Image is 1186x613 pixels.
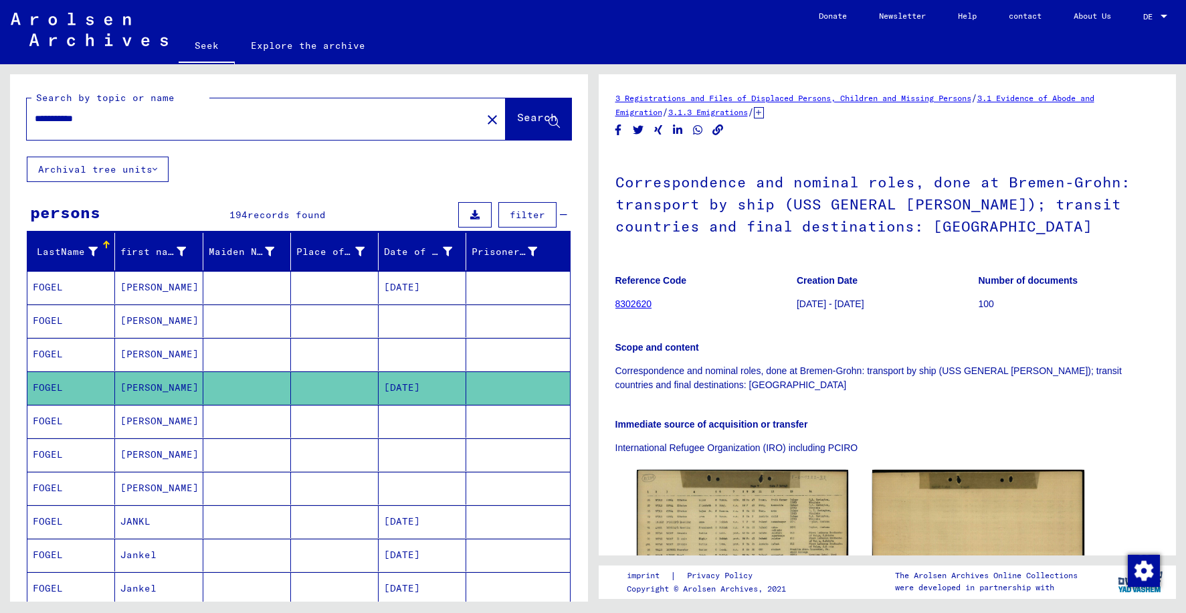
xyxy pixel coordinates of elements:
button: Share on LinkedIn [671,122,685,139]
font: [PERSON_NAME] [120,482,199,494]
div: first name [120,241,202,262]
font: Number of documents [979,275,1078,286]
mat-header-cell: first name [115,233,203,270]
font: Reference Code [615,275,687,286]
font: Explore the archive [251,39,365,52]
font: FOGEL [33,515,63,527]
font: FOGEL [33,582,63,594]
font: / [662,106,668,118]
a: 3 Registrations and Files of Displaced Persons, Children and Missing Persons [615,93,971,103]
font: contact [1009,11,1042,21]
font: Search [517,110,557,124]
font: [DATE] [384,549,420,561]
mat-header-cell: Prisoner # [466,233,569,270]
font: [DATE] [384,515,420,527]
div: LastName [33,241,114,262]
font: Maiden Name [209,246,275,258]
font: filter [510,209,545,221]
font: Seek [195,39,219,52]
font: FOGEL [33,448,63,460]
button: Copy link [711,122,725,139]
img: 002.jpg [872,470,1084,603]
div: Maiden Name [209,241,291,262]
button: Share on WhatsApp [691,122,705,139]
button: Search [506,98,571,140]
font: [PERSON_NAME] [120,381,199,393]
font: 100 [979,298,994,309]
font: [DATE] [384,281,420,293]
font: Date of Birth [384,246,462,258]
font: Search by topic or name [36,92,175,104]
font: Donate [819,11,847,21]
font: [PERSON_NAME] [120,281,199,293]
font: FOGEL [33,381,63,393]
a: 8302620 [615,298,652,309]
mat-icon: close [484,112,500,128]
font: [PERSON_NAME] [120,348,199,360]
font: [DATE] [384,381,420,393]
font: [DATE] - [DATE] [797,298,864,309]
button: Share on Twitter [631,122,646,139]
font: Jankel [120,549,157,561]
font: The Arolsen Archives Online Collections [895,570,1078,580]
img: Change consent [1128,555,1160,587]
font: FOGEL [33,549,63,561]
mat-header-cell: LastName [27,233,115,270]
div: Place of Birth [296,241,381,262]
font: Newsletter [879,11,926,21]
font: / [748,106,754,118]
font: FOGEL [33,415,63,427]
font: [PERSON_NAME] [120,415,199,427]
font: Scope and content [615,342,699,353]
div: Date of Birth [384,241,469,262]
mat-header-cell: Date of Birth [379,233,466,270]
button: Clear [479,106,506,133]
font: FOGEL [33,281,63,293]
a: imprint [627,569,670,583]
font: records found [248,209,326,221]
font: Privacy Policy [687,570,753,580]
font: Archival tree units [38,163,153,175]
font: International Refugee Organization (IRO) including PCIRO [615,442,858,453]
font: FOGEL [33,348,63,360]
a: Privacy Policy [676,569,769,583]
button: filter [498,202,557,228]
font: Copyright © Arolsen Archives, 2021 [627,584,786,594]
img: Arolsen_neg.svg [11,13,168,46]
div: Prisoner # [472,241,553,262]
mat-header-cell: Maiden Name [203,233,291,270]
font: Help [958,11,977,21]
font: / [971,92,977,104]
font: imprint [627,570,660,580]
button: Share on Xing [652,122,666,139]
font: LastName [37,246,85,258]
font: 194 [229,209,248,221]
font: Jankel [120,582,157,594]
img: yv_logo.png [1115,565,1165,598]
font: Creation Date [797,275,858,286]
a: Seek [179,29,235,64]
button: Share on Facebook [611,122,625,139]
font: FOGEL [33,315,63,327]
font: JANKL [120,515,151,527]
font: [PERSON_NAME] [120,315,199,327]
font: About Us [1074,11,1111,21]
a: Explore the archive [235,29,381,62]
font: FOGEL [33,482,63,494]
font: Immediate source of acquisition or transfer [615,419,808,430]
font: DE [1143,11,1153,21]
font: | [670,570,676,582]
font: persons [30,202,100,222]
font: [DATE] [384,582,420,594]
mat-header-cell: Place of Birth [291,233,379,270]
img: 001.jpg [637,470,849,603]
font: Place of Birth [296,246,381,258]
font: Correspondence and nominal roles, done at Bremen-Grohn: transport by ship (USS GENERAL [PERSON_NA... [615,173,1130,236]
font: Correspondence and nominal roles, done at Bremen-Grohn: transport by ship (USS GENERAL [PERSON_NA... [615,365,1122,390]
font: [PERSON_NAME] [120,448,199,460]
a: 3.1.3 Emigrations [668,107,748,117]
font: were developed in partnership with [895,582,1054,592]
